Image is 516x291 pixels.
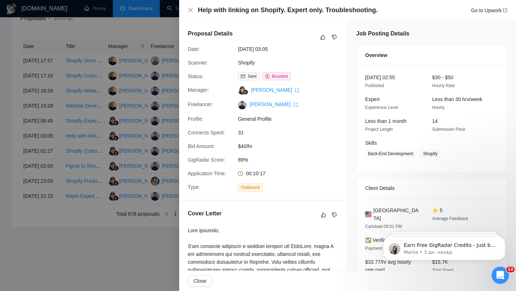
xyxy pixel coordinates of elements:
[432,118,438,124] span: 14
[332,34,337,40] span: dislike
[373,206,421,222] span: [GEOGRAPHIC_DATA]
[238,45,345,53] span: [DATE] 03:05
[188,130,225,135] span: Connects Spent:
[251,87,299,93] a: [PERSON_NAME] export
[365,140,377,146] span: Skills
[188,171,226,176] span: Application Time:
[503,8,507,13] span: export
[365,210,372,218] img: 🇺🇸
[193,277,206,285] span: Close
[295,88,299,92] span: export
[492,267,509,284] iframe: Intercom live chat
[365,237,390,243] span: ✅ Verified
[365,96,379,102] span: Expert
[243,90,248,95] img: gigradar-bm.png
[188,7,193,13] span: close
[238,101,247,109] img: c1l8gex5gKVvQQzgx7_1jSgFYbrCUMlw0Pr6XGQTqjoDa9_eyWXmNjYXwWh4CzECR_
[188,143,215,149] span: Bid Amount:
[365,75,395,80] span: [DATE] 02:55
[188,157,225,163] span: GigRadar Score:
[238,142,345,150] span: $40/hr
[319,33,327,42] button: like
[332,212,337,218] span: dislike
[356,29,409,38] h5: Job Posting Details
[330,33,339,42] button: dislike
[365,224,402,229] span: Carlsbad 09:01 PM
[506,267,515,272] span: 12
[246,171,266,176] span: 00:10:17
[373,221,516,272] iframe: Intercom notifications сообщение
[188,7,193,13] button: Close
[365,105,398,110] span: Experience Level
[238,183,263,191] span: Outbound
[188,46,200,52] span: Date:
[321,212,326,218] span: like
[241,74,245,78] span: mail
[365,178,498,198] div: Client Details
[188,209,221,218] h5: Cover Letter
[432,96,482,102] span: Less than 30 hrs/week
[365,51,387,59] span: Overview
[188,29,233,38] h5: Proposal Details
[365,246,404,251] span: Payment Verification
[238,60,255,66] a: Shopify
[432,75,453,80] span: $30 - $50
[432,83,455,88] span: Hourly Rate
[330,211,339,219] button: dislike
[365,127,393,132] span: Project Length
[188,184,200,190] span: Type:
[265,74,269,78] span: dollar
[188,101,213,107] span: Freelancer:
[188,116,204,122] span: Profile:
[420,150,440,158] span: Shopify
[188,87,209,93] span: Manager:
[471,8,507,13] a: Go to Upworkexport
[188,73,204,79] span: Status:
[249,101,298,107] a: [PERSON_NAME] export
[365,83,384,88] span: Published
[198,6,378,15] h4: Help with linking on Shopify. Expert only. Troubleshooting.
[365,150,416,158] span: Back-End Development
[272,74,288,79] span: Boosted
[188,275,212,287] button: Close
[365,259,411,273] span: $33.77/hr avg hourly rate paid
[238,171,243,176] span: clock-circle
[238,115,345,123] span: General Profile
[432,105,445,110] span: Hourly
[319,211,328,219] button: like
[188,60,208,66] span: Scanner:
[432,207,443,213] span: ⭐ 5
[320,34,325,40] span: like
[293,102,298,107] span: export
[238,156,345,164] span: 89%
[238,129,345,137] span: 31
[432,216,468,221] span: Average Feedback
[248,74,257,79] span: Sent
[432,127,465,132] span: Submission Price
[365,118,406,124] span: Less than 1 month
